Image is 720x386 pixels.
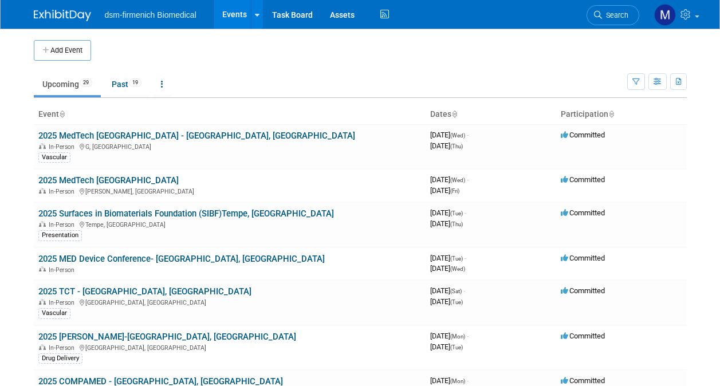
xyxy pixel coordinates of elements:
span: (Mon) [450,333,465,340]
th: Dates [426,105,556,124]
span: (Tue) [450,299,463,305]
div: Tempe, [GEOGRAPHIC_DATA] [38,219,421,229]
a: Sort by Start Date [451,109,457,119]
img: In-Person Event [39,221,46,227]
span: (Mon) [450,378,465,384]
a: 2025 TCT - [GEOGRAPHIC_DATA], [GEOGRAPHIC_DATA] [38,286,251,297]
a: 2025 Surfaces in Biomaterials Foundation (SIBF)Tempe, [GEOGRAPHIC_DATA] [38,208,334,219]
div: G, [GEOGRAPHIC_DATA] [38,141,421,151]
a: 2025 MedTech [GEOGRAPHIC_DATA] - [GEOGRAPHIC_DATA], [GEOGRAPHIC_DATA] [38,131,355,141]
div: Vascular [38,152,70,163]
span: (Thu) [450,221,463,227]
span: (Wed) [450,177,465,183]
span: Committed [561,175,605,184]
span: (Thu) [450,143,463,149]
span: 19 [129,78,141,87]
a: Upcoming29 [34,73,101,95]
div: Vascular [38,308,70,318]
div: [GEOGRAPHIC_DATA], [GEOGRAPHIC_DATA] [38,297,421,306]
span: [DATE] [430,286,465,295]
a: Sort by Event Name [59,109,65,119]
span: (Tue) [450,255,463,262]
div: Drug Delivery [38,353,82,364]
th: Participation [556,105,687,124]
img: In-Person Event [39,344,46,350]
span: (Wed) [450,132,465,139]
a: Sort by Participation Type [608,109,614,119]
span: (Wed) [450,266,465,272]
img: ExhibitDay [34,10,91,21]
span: [DATE] [430,131,469,139]
span: Committed [561,254,605,262]
span: (Sat) [450,288,462,294]
span: Committed [561,131,605,139]
span: (Tue) [450,344,463,350]
span: [DATE] [430,264,465,273]
span: In-Person [49,221,78,229]
span: [DATE] [430,297,463,306]
span: - [467,376,469,385]
span: In-Person [49,266,78,274]
button: Add Event [34,40,91,61]
a: 2025 MedTech [GEOGRAPHIC_DATA] [38,175,179,186]
img: In-Person Event [39,143,46,149]
span: (Fri) [450,188,459,194]
span: - [465,208,466,217]
div: [PERSON_NAME], [GEOGRAPHIC_DATA] [38,186,421,195]
div: [GEOGRAPHIC_DATA], [GEOGRAPHIC_DATA] [38,342,421,352]
a: 2025 MED Device Conference- [GEOGRAPHIC_DATA], [GEOGRAPHIC_DATA] [38,254,325,264]
span: (Tue) [450,210,463,216]
span: - [467,332,469,340]
span: Search [602,11,628,19]
a: Search [587,5,639,25]
a: Past19 [103,73,150,95]
span: [DATE] [430,141,463,150]
span: In-Person [49,299,78,306]
span: In-Person [49,143,78,151]
span: [DATE] [430,342,463,351]
span: Committed [561,208,605,217]
div: Presentation [38,230,82,241]
span: - [463,286,465,295]
span: Committed [561,286,605,295]
span: Committed [561,332,605,340]
img: In-Person Event [39,188,46,194]
th: Event [34,105,426,124]
span: In-Person [49,188,78,195]
span: - [467,131,469,139]
span: [DATE] [430,208,466,217]
span: [DATE] [430,254,466,262]
span: [DATE] [430,332,469,340]
a: 2025 [PERSON_NAME]-[GEOGRAPHIC_DATA], [GEOGRAPHIC_DATA] [38,332,296,342]
span: dsm-firmenich Biomedical [105,10,196,19]
span: [DATE] [430,175,469,184]
span: Committed [561,376,605,385]
span: - [465,254,466,262]
img: In-Person Event [39,266,46,272]
span: - [467,175,469,184]
span: 29 [80,78,92,87]
img: Melanie Davison [654,4,676,26]
span: [DATE] [430,376,469,385]
span: In-Person [49,344,78,352]
span: [DATE] [430,219,463,228]
span: [DATE] [430,186,459,195]
img: In-Person Event [39,299,46,305]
